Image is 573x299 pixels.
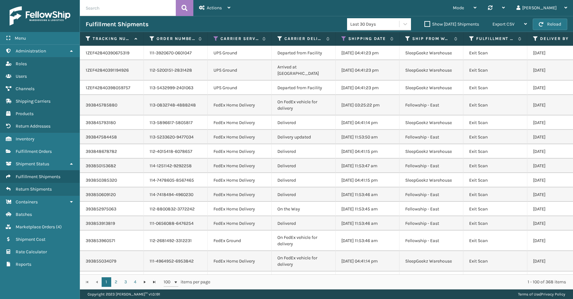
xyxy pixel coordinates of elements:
td: On FedEx vehicle for delivery [272,231,336,251]
span: Channels [16,86,35,91]
td: Exit Scan [463,144,527,159]
a: Go to the next page [140,277,150,287]
td: [DATE] 04:41:15 pm [336,144,399,159]
td: Exit Scan [463,271,527,286]
a: 111-4964952-6953842 [150,258,194,264]
a: 111-3920670-0601047 [150,50,192,56]
td: 393847584458 [80,130,144,144]
div: | [518,289,565,299]
td: FedEx Home Delivery [208,271,272,286]
td: Delivered [272,216,336,231]
a: Terms of Use [518,292,540,296]
h3: Fulfillment Shipments [86,20,148,28]
td: Fellowship - East [399,216,463,231]
span: Export CSV [492,21,515,27]
td: SleepGeekz Warehouse [399,46,463,60]
span: Marketplace Orders [16,224,55,230]
td: Fellowship - East [399,271,463,286]
td: [DATE] 11:53:50 am [336,130,399,144]
td: Exit Scan [463,216,527,231]
td: 393845793180 [80,115,144,130]
span: Shipping Carriers [16,98,50,104]
p: Copyright 2023 [PERSON_NAME]™ v 1.0.191 [88,289,160,299]
td: Exit Scan [463,202,527,216]
a: Privacy Policy [541,292,565,296]
td: Fellowship - East [399,130,463,144]
td: UPS Ground [208,60,272,81]
a: 3 [121,277,130,287]
td: Fellowship - East [399,95,463,115]
td: SleepGeekz Warehouse [399,144,463,159]
td: FedEx Home Delivery [208,144,272,159]
label: Carrier Delivery Status [284,36,323,42]
span: Return Shipments [16,186,52,192]
td: FedEx Home Delivery [208,173,272,187]
label: Ship from warehouse [412,36,451,42]
td: FedEx Home Delivery [208,202,272,216]
a: Go to the last page [150,277,159,287]
a: 1 [102,277,111,287]
span: Fulfillment Shipments [16,174,60,179]
td: Delivery updated [272,130,336,144]
span: items per page [164,277,210,287]
span: Reports [16,262,31,267]
a: 2 [111,277,121,287]
a: 113-5432999-2401063 [150,85,193,90]
a: 114-1251142-9292258 [150,163,192,169]
a: 111-0656088-6476254 [150,221,194,226]
span: Inventory [16,136,35,142]
label: Show [DATE] Shipments [424,21,479,27]
td: Fellowship - East [399,231,463,251]
span: Go to the last page [152,279,157,285]
a: 112-8800832-3772242 [150,206,195,212]
span: Administration [16,48,46,54]
span: ( 4 ) [56,224,62,230]
a: 114-7478605-8567465 [150,177,194,183]
label: Shipping Date [348,36,387,42]
td: Delivered [272,187,336,202]
a: 113-5233620-9477034 [150,134,194,140]
td: SleepGeekz Warehouse [399,115,463,130]
span: Return Addresses [16,123,50,129]
span: Shipment Status [16,161,49,167]
a: 4 [130,277,140,287]
td: [DATE] 11:53:46 am [336,231,399,251]
div: 1 - 100 of 368 items [219,279,566,285]
span: 100 [164,279,173,285]
td: Exit Scan [463,231,527,251]
td: Exit Scan [463,81,527,95]
td: Departed from Facility [272,81,336,95]
td: 1ZEF42840390675319 [80,46,144,60]
td: 393850153682 [80,159,144,173]
label: Carrier Service [221,36,259,42]
span: Roles [16,61,27,67]
span: Fulfillment Orders [16,149,52,154]
td: [DATE] 04:41:23 pm [336,81,399,95]
td: FedEx Home Delivery [208,115,272,130]
td: 393848678782 [80,144,144,159]
td: 393850609120 [80,187,144,202]
td: Delivered [272,173,336,187]
td: 393853913819 [80,216,144,231]
td: [DATE] 04:41:15 pm [336,173,399,187]
a: 112-5200151-2831428 [150,67,192,73]
td: Delivered [272,144,336,159]
td: On the Way [272,202,336,216]
td: [DATE] 04:41:23 pm [336,46,399,60]
td: 393853960571 [80,231,144,251]
span: Go to the next page [142,279,147,285]
td: SleepGeekz Warehouse [399,251,463,271]
td: SleepGeekz Warehouse [399,81,463,95]
td: FedEx Ground [208,231,272,251]
td: Delivered [272,159,336,173]
td: 393855034079 [80,251,144,271]
td: FedEx Home Delivery [208,159,272,173]
td: Exit Scan [463,60,527,81]
td: SleepGeekz Warehouse [399,173,463,187]
td: UPS Ground [208,81,272,95]
span: Actions [207,5,222,11]
a: 112-4015418-6078657 [150,149,192,154]
td: 393850385320 [80,173,144,187]
span: Mode [453,5,464,11]
button: Reload [533,19,567,30]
